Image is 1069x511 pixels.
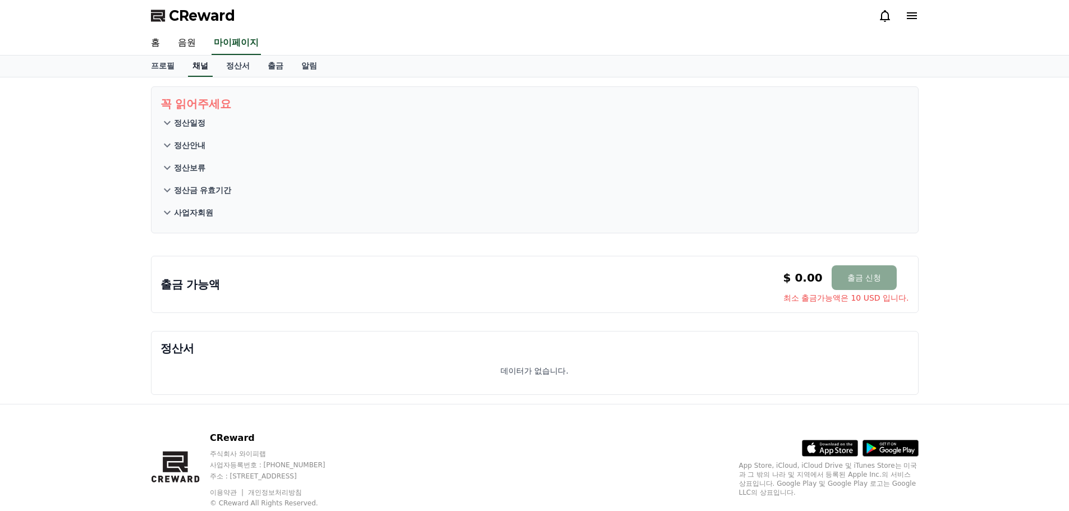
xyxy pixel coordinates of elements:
p: 데이터가 없습니다. [501,365,568,376]
button: 정산일정 [160,112,909,134]
p: $ 0.00 [783,270,823,286]
p: 정산안내 [174,140,205,151]
p: 정산보류 [174,162,205,173]
p: 사업자회원 [174,207,213,218]
a: 마이페이지 [212,31,261,55]
button: 사업자회원 [160,201,909,224]
a: 음원 [169,31,205,55]
button: 정산안내 [160,134,909,156]
p: CReward [210,431,347,445]
a: 개인정보처리방침 [248,489,302,496]
button: 정산보류 [160,156,909,179]
p: 출금 가능액 [160,277,221,292]
p: 정산일정 [174,117,205,128]
a: 홈 [142,31,169,55]
p: © CReward All Rights Reserved. [210,499,347,508]
a: 채널 [188,56,213,77]
button: 정산금 유효기간 [160,179,909,201]
p: 정산금 유효기간 [174,185,232,196]
p: 꼭 읽어주세요 [160,96,909,112]
button: 출금 신청 [832,265,897,290]
a: 알림 [292,56,326,77]
p: 주소 : [STREET_ADDRESS] [210,472,347,481]
p: App Store, iCloud, iCloud Drive 및 iTunes Store는 미국과 그 밖의 나라 및 지역에서 등록된 Apple Inc.의 서비스 상표입니다. Goo... [739,461,919,497]
span: 최소 출금가능액은 10 USD 입니다. [783,292,909,303]
a: 정산서 [217,56,259,77]
p: 정산서 [160,340,909,356]
p: 사업자등록번호 : [PHONE_NUMBER] [210,461,347,469]
p: 주식회사 와이피랩 [210,449,347,458]
span: CReward [169,7,235,25]
a: 이용약관 [210,489,245,496]
a: 프로필 [142,56,183,77]
a: CReward [151,7,235,25]
a: 출금 [259,56,292,77]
